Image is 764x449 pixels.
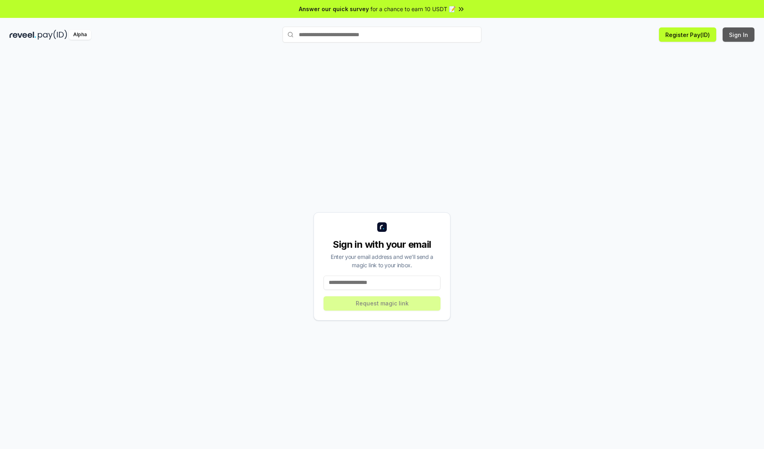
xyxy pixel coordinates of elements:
[69,30,91,40] div: Alpha
[38,30,67,40] img: pay_id
[324,253,440,269] div: Enter your email address and we’ll send a magic link to your inbox.
[723,27,754,42] button: Sign In
[10,30,36,40] img: reveel_dark
[299,5,369,13] span: Answer our quick survey
[659,27,716,42] button: Register Pay(ID)
[370,5,456,13] span: for a chance to earn 10 USDT 📝
[377,222,387,232] img: logo_small
[324,238,440,251] div: Sign in with your email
